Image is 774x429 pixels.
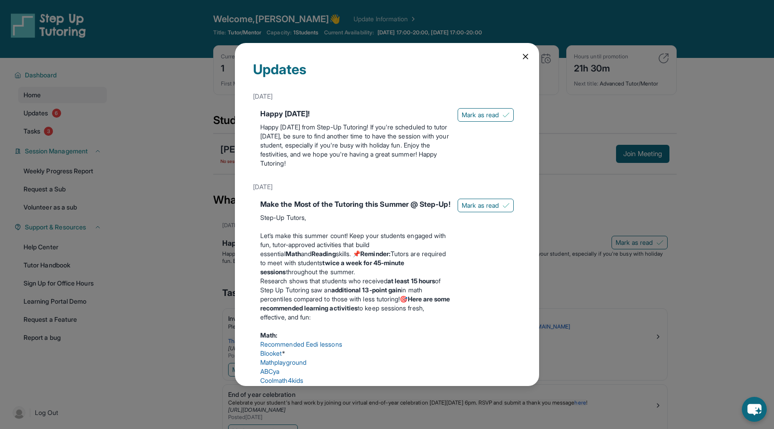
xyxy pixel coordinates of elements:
a: Coolmath4kids [260,377,303,384]
a: Blooket [260,349,282,357]
span: Mark as read [462,110,499,119]
div: Updates [253,61,521,88]
div: [DATE] [253,88,521,105]
strong: Reminder: [360,250,391,257]
strong: at least 15 hours [387,277,435,285]
a: ABCya [260,367,279,375]
p: Happy [DATE] from Step-Up Tutoring! If you're scheduled to tutor [DATE], be sure to find another ... [260,123,450,168]
strong: twice a week for 45-minute sessions [260,259,404,276]
span: Mark as read [462,201,499,210]
button: Mark as read [458,108,514,122]
p: Let’s make this summer count! Keep your students engaged with fun, tutor-approved activities that... [260,231,450,276]
strong: additional 13-point gain [331,286,401,294]
img: Mark as read [502,202,510,209]
button: chat-button [742,397,767,422]
strong: Math: [260,331,277,339]
button: Mark as read [458,199,514,212]
strong: Math [286,250,301,257]
p: Research shows that students who received of Step Up Tutoring saw an in math percentiles compared... [260,276,450,322]
img: Mark as read [502,111,510,119]
a: Recommended Eedi lessons [260,340,342,348]
div: [DATE] [253,179,521,195]
div: Make the Most of the Tutoring this Summer @ Step-Up! [260,199,450,210]
a: Mathplayground [260,358,306,366]
div: Happy [DATE]! [260,108,450,119]
p: Step-Up Tutors, [260,213,450,222]
strong: Reading [311,250,336,257]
